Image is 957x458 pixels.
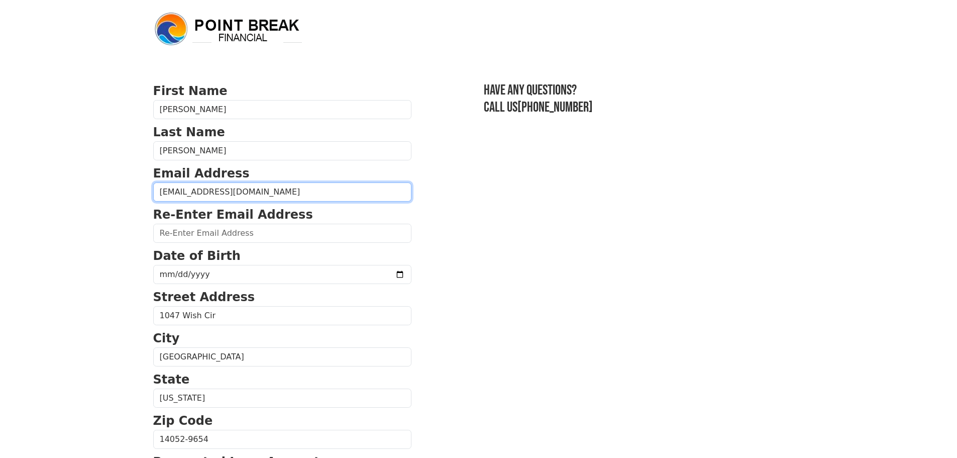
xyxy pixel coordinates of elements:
[153,182,411,202] input: Email Address
[517,99,593,116] a: [PHONE_NUMBER]
[153,11,304,47] img: logo.png
[153,373,190,387] strong: State
[153,414,213,428] strong: Zip Code
[153,208,313,222] strong: Re-Enter Email Address
[153,306,411,325] input: Street Address
[153,125,225,139] strong: Last Name
[153,249,241,263] strong: Date of Birth
[153,141,411,160] input: Last Name
[153,224,411,243] input: Re-Enter Email Address
[153,347,411,367] input: City
[153,166,250,180] strong: Email Address
[153,290,255,304] strong: Street Address
[153,100,411,119] input: First Name
[484,82,804,99] h3: Have any questions?
[153,331,180,345] strong: City
[153,430,411,449] input: Zip Code
[484,99,804,116] h3: Call us
[153,84,228,98] strong: First Name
